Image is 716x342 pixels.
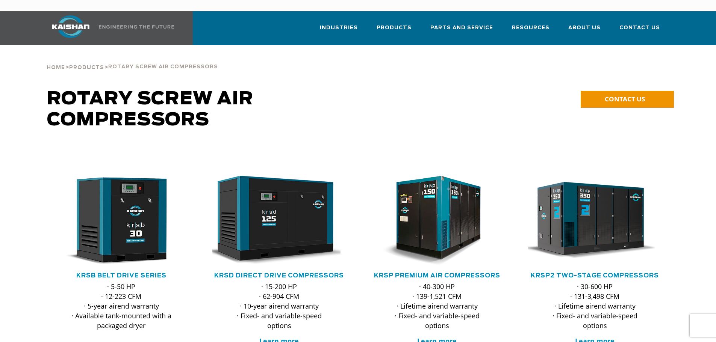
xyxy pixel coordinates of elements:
span: Industries [320,24,358,32]
a: Parts and Service [430,18,493,44]
img: Engineering the future [99,25,174,29]
a: CONTACT US [581,91,674,108]
a: Products [69,64,104,71]
a: Home [47,64,65,71]
a: KRSB Belt Drive Series [76,273,167,279]
span: Contact Us [619,24,660,32]
img: krsp350 [522,176,656,266]
div: krsp350 [528,176,662,266]
div: krsp150 [370,176,504,266]
span: Resources [512,24,549,32]
p: · 30-600 HP · 131-3,498 CFM · Lifetime airend warranty · Fixed- and variable-speed options [543,282,647,330]
a: Contact Us [619,18,660,44]
div: > > [47,45,218,74]
a: Resources [512,18,549,44]
div: krsd125 [212,176,346,266]
div: krsb30 [54,176,188,266]
a: KRSP2 Two-Stage Compressors [531,273,659,279]
img: krsp150 [365,176,498,266]
a: About Us [568,18,601,44]
span: CONTACT US [605,95,645,103]
span: About Us [568,24,601,32]
a: Kaishan USA [42,11,176,45]
span: Rotary Screw Air Compressors [108,65,218,69]
span: Parts and Service [430,24,493,32]
img: kaishan logo [42,15,99,38]
span: Products [69,65,104,70]
a: Products [377,18,412,44]
p: · 15-200 HP · 62-904 CFM · 10-year airend warranty · Fixed- and variable-speed options [227,282,331,330]
span: Products [377,24,412,32]
span: Home [47,65,65,70]
img: krsb30 [49,176,183,266]
span: Rotary Screw Air Compressors [47,90,253,129]
a: Industries [320,18,358,44]
img: krsd125 [207,176,341,266]
a: KRSP Premium Air Compressors [374,273,500,279]
p: · 40-300 HP · 139-1,521 CFM · Lifetime airend warranty · Fixed- and variable-speed options [385,282,489,330]
a: KRSD Direct Drive Compressors [214,273,344,279]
